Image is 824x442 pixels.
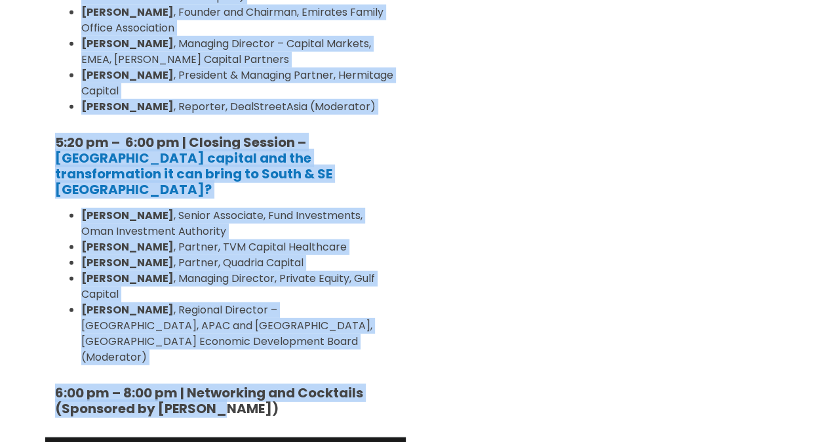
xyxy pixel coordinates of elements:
strong: [PERSON_NAME] [81,36,174,51]
li: , Regional Director – [GEOGRAPHIC_DATA], APAC and [GEOGRAPHIC_DATA], [GEOGRAPHIC_DATA] Economic D... [81,302,396,365]
strong: [PERSON_NAME] [81,99,174,114]
strong: [PERSON_NAME] [81,5,174,20]
strong: [PERSON_NAME] [81,271,174,286]
strong: [PERSON_NAME] [81,302,174,317]
strong: [PERSON_NAME] [81,208,174,223]
strong: [PERSON_NAME] [81,68,174,83]
li: , Managing Director – Capital Markets, EMEA, [PERSON_NAME] Capital Partners [81,36,396,68]
li: , Partner, Quadria Capital [81,255,396,271]
li: , Senior Associate, Fund Investments, Oman Investment Authority [81,208,396,239]
li: , Partner, TVM Capital Healthcare [81,239,396,255]
li: , Reporter, DealStreetAsia (Moderator) [81,99,396,115]
li: , Managing Director, Private Equity, Gulf Capital [81,271,396,302]
strong: 6:00 pm – 8:00 pm | Networking and Cocktails (Sponsored by [PERSON_NAME]) [55,384,363,418]
strong: [PERSON_NAME] [81,239,174,254]
a: [GEOGRAPHIC_DATA] capital and the transformation it can bring to South & SE [GEOGRAPHIC_DATA]? [55,149,332,199]
strong: [PERSON_NAME] [81,255,174,270]
li: , Founder and Chairman, Emirates Family Office Association [81,5,396,36]
li: , President & Managing Partner, Hermitage Capital [81,68,396,99]
strong: 5:20 pm – 6:00 pm | Closing Session – [55,133,306,151]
